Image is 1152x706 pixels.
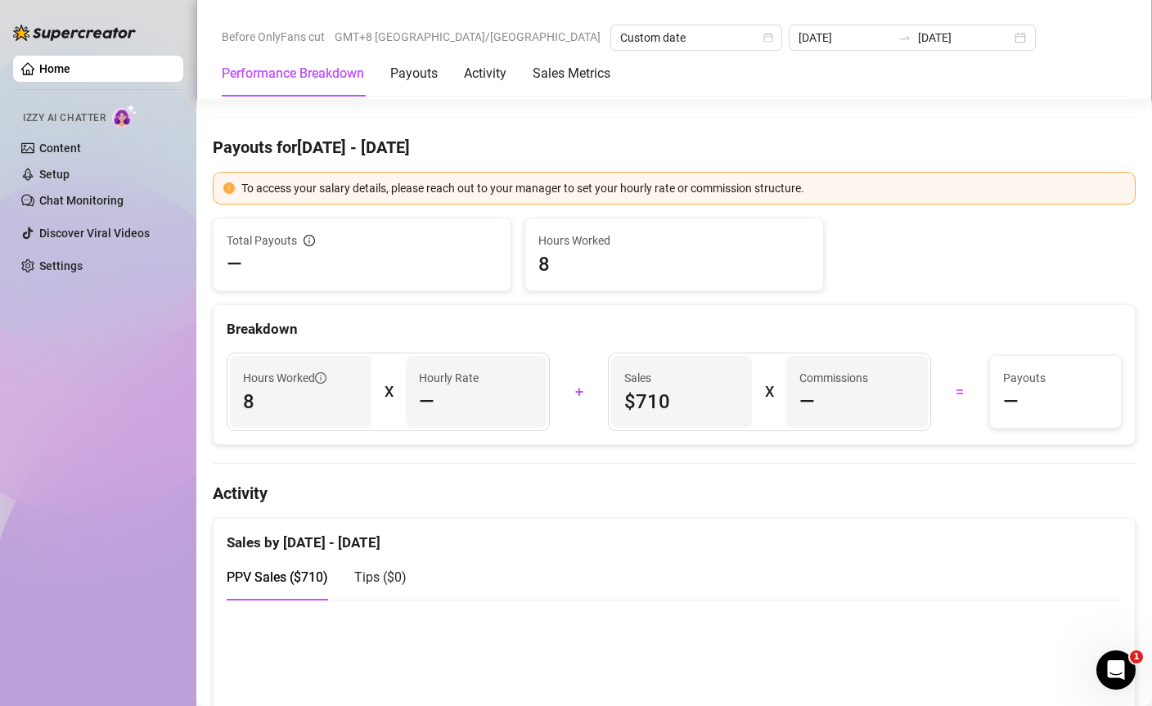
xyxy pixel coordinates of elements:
iframe: Intercom live chat [1096,650,1136,690]
div: Activity [464,64,506,83]
div: Breakdown [227,318,1122,340]
div: + [560,379,598,405]
span: — [1003,389,1019,415]
span: PPV Sales ( $710 ) [227,569,328,585]
article: Hourly Rate [419,369,479,387]
input: Start date [799,29,892,47]
span: Hours Worked [538,232,809,250]
span: $710 [624,389,740,415]
span: Before OnlyFans cut [222,25,325,49]
span: Izzy AI Chatter [23,110,106,126]
div: Sales by [DATE] - [DATE] [227,519,1122,554]
span: exclamation-circle [223,182,235,194]
a: Home [39,62,70,75]
a: Chat Monitoring [39,194,124,207]
span: Total Payouts [227,232,297,250]
span: info-circle [304,235,315,246]
span: to [898,31,911,44]
a: Discover Viral Videos [39,227,150,240]
div: Performance Breakdown [222,64,364,83]
span: Custom date [620,25,772,50]
a: Settings [39,259,83,272]
div: X [765,379,773,405]
span: 1 [1130,650,1143,663]
a: Setup [39,168,70,181]
img: AI Chatter [112,104,137,128]
input: End date [918,29,1011,47]
span: — [799,389,815,415]
span: info-circle [315,372,326,384]
span: Hours Worked [243,369,326,387]
span: 8 [243,389,358,415]
a: Content [39,142,81,155]
span: — [227,251,242,277]
img: logo-BBDzfeDw.svg [13,25,136,41]
span: swap-right [898,31,911,44]
div: To access your salary details, please reach out to your manager to set your hourly rate or commis... [241,179,1125,197]
span: — [419,389,434,415]
span: Payouts [1003,369,1108,387]
span: Sales [624,369,740,387]
article: Commissions [799,369,868,387]
span: GMT+8 [GEOGRAPHIC_DATA]/[GEOGRAPHIC_DATA] [335,25,601,49]
div: X [385,379,393,405]
div: Payouts [390,64,438,83]
h4: Payouts for [DATE] - [DATE] [213,136,1136,159]
span: calendar [763,33,773,43]
div: = [941,379,979,405]
span: 8 [538,251,809,277]
span: Tips ( $0 ) [354,569,407,585]
h4: Activity [213,482,1136,505]
div: Sales Metrics [533,64,610,83]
